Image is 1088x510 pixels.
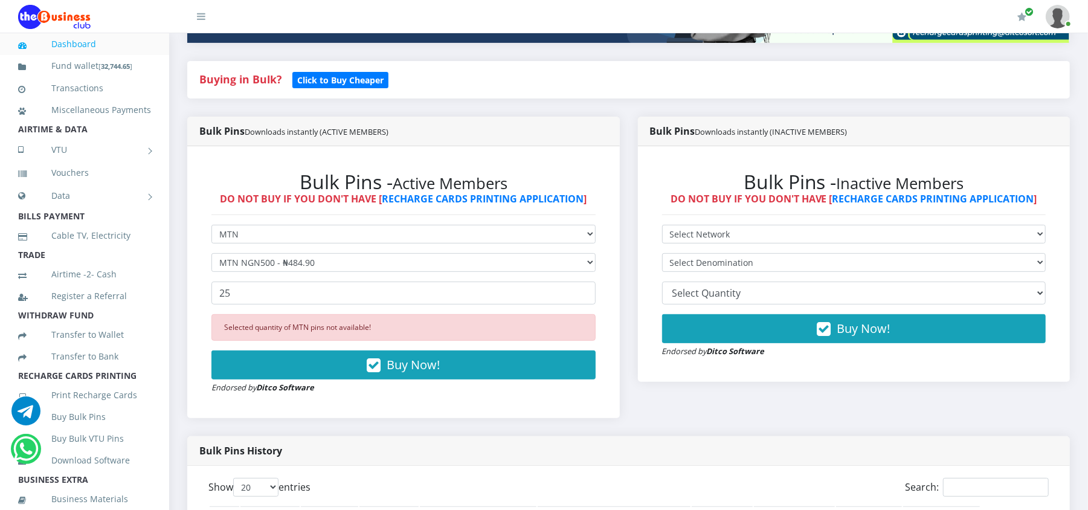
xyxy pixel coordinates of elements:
[18,381,151,409] a: Print Recharge Cards
[18,135,151,165] a: VTU
[11,405,40,425] a: Chat for support
[18,260,151,288] a: Airtime -2- Cash
[1046,5,1070,28] img: User
[18,5,91,29] img: Logo
[18,321,151,349] a: Transfer to Wallet
[98,62,132,71] small: [ ]
[14,444,39,463] a: Chat for support
[18,282,151,310] a: Register a Referral
[220,192,587,205] strong: DO NOT BUY IF YOU DON'T HAVE [ ]
[199,72,282,86] strong: Buying in Bulk?
[208,478,311,497] label: Show entries
[18,96,151,124] a: Miscellaneous Payments
[387,357,440,373] span: Buy Now!
[832,192,1034,205] a: RECHARGE CARDS PRINTING APPLICATION
[662,314,1046,343] button: Buy Now!
[18,30,151,58] a: Dashboard
[671,192,1037,205] strong: DO NOT BUY IF YOU DON'T HAVE [ ]
[211,170,596,193] h2: Bulk Pins -
[292,72,388,86] a: Click to Buy Cheaper
[18,74,151,102] a: Transactions
[18,425,151,453] a: Buy Bulk VTU Pins
[297,74,384,86] b: Click to Buy Cheaper
[837,320,890,337] span: Buy Now!
[211,314,596,341] div: Selected quantity of MTN pins not available!
[18,447,151,474] a: Download Software
[1017,12,1026,22] i: Renew/Upgrade Subscription
[18,403,151,431] a: Buy Bulk Pins
[18,52,151,80] a: Fund wallet[32,744.65]
[382,192,584,205] a: RECHARGE CARDS PRINTING APPLICATION
[707,346,765,357] strong: Ditco Software
[695,126,848,137] small: Downloads instantly (INACTIVE MEMBERS)
[1025,7,1034,16] span: Renew/Upgrade Subscription
[18,343,151,370] a: Transfer to Bank
[256,382,314,393] strong: Ditco Software
[199,124,388,138] strong: Bulk Pins
[233,478,278,497] select: Showentries
[18,181,151,211] a: Data
[18,159,151,187] a: Vouchers
[199,444,282,457] strong: Bulk Pins History
[101,62,130,71] b: 32,744.65
[662,346,765,357] small: Endorsed by
[905,478,1049,497] label: Search:
[393,173,507,194] small: Active Members
[245,126,388,137] small: Downloads instantly (ACTIVE MEMBERS)
[211,382,314,393] small: Endorsed by
[18,222,151,250] a: Cable TV, Electricity
[662,170,1046,193] h2: Bulk Pins -
[211,350,596,379] button: Buy Now!
[211,282,596,305] input: Enter Quantity
[650,124,848,138] strong: Bulk Pins
[837,173,964,194] small: Inactive Members
[943,478,1049,497] input: Search:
